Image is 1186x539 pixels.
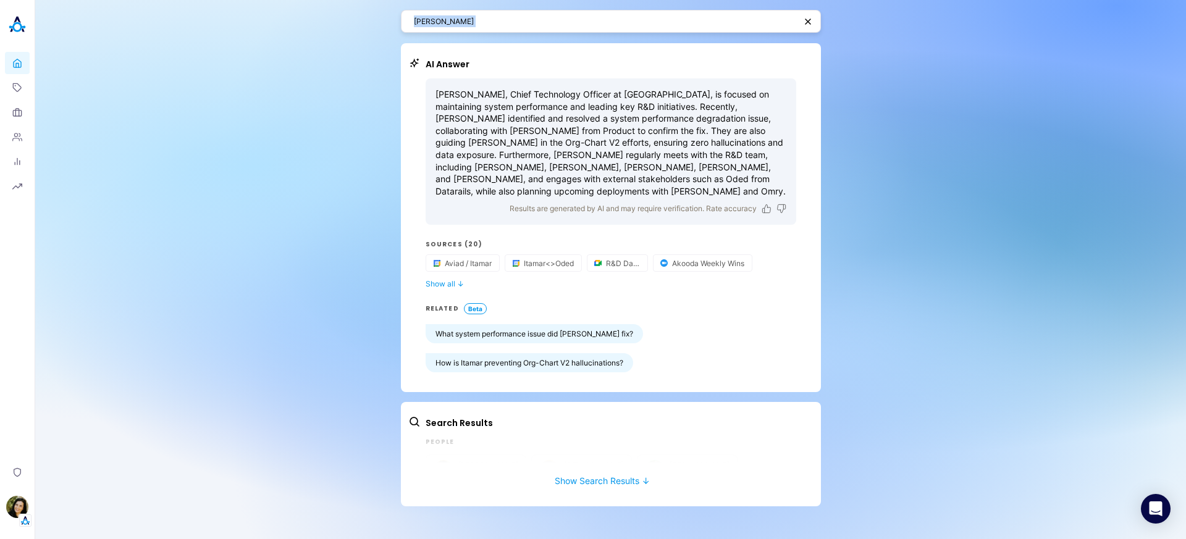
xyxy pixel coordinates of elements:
button: Show all ↓ [426,279,796,288]
span: Itamar<>Oded [524,259,574,268]
button: source-button [505,255,581,271]
button: Dislike [776,204,786,214]
div: Open Intercom Messenger [1141,494,1171,524]
span: ↓ [457,279,464,288]
img: Akooda Logo [5,12,30,37]
p: Results are generated by AI and may require verification. Rate accuracy [510,202,757,215]
img: Google Calendar [510,257,521,269]
span: R&D Daily [606,259,640,268]
h3: Sources (20) [426,240,796,249]
span: Beta [464,303,487,314]
button: Show Search Results ↓ [408,463,796,486]
textarea: [PERSON_NAME] [414,15,796,27]
img: Ilana Djemal [6,496,28,518]
button: source-button [587,255,647,271]
p: [PERSON_NAME], Chief Technology Officer at [GEOGRAPHIC_DATA], is focused on maintaining system pe... [435,88,786,197]
img: Tenant Logo [19,514,32,527]
button: Ilana DjemalTenant Logo [5,491,30,527]
button: How is Itamar preventing Org-Chart V2 hallucinations? [426,353,633,372]
img: Google Meet [592,257,604,269]
img: Google Calendar [431,257,442,269]
h2: AI Answer [426,58,796,71]
button: What system performance issue did [PERSON_NAME] fix? [426,324,643,343]
h2: Search Results [426,417,796,430]
button: source-button [654,255,752,271]
button: source-button [426,255,499,271]
button: Like [762,204,772,214]
span: Akooda Weekly Wins [672,259,744,268]
h3: RELATED [426,304,459,314]
span: Aviad / Itamar [445,259,492,268]
img: Zoom [658,257,670,269]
